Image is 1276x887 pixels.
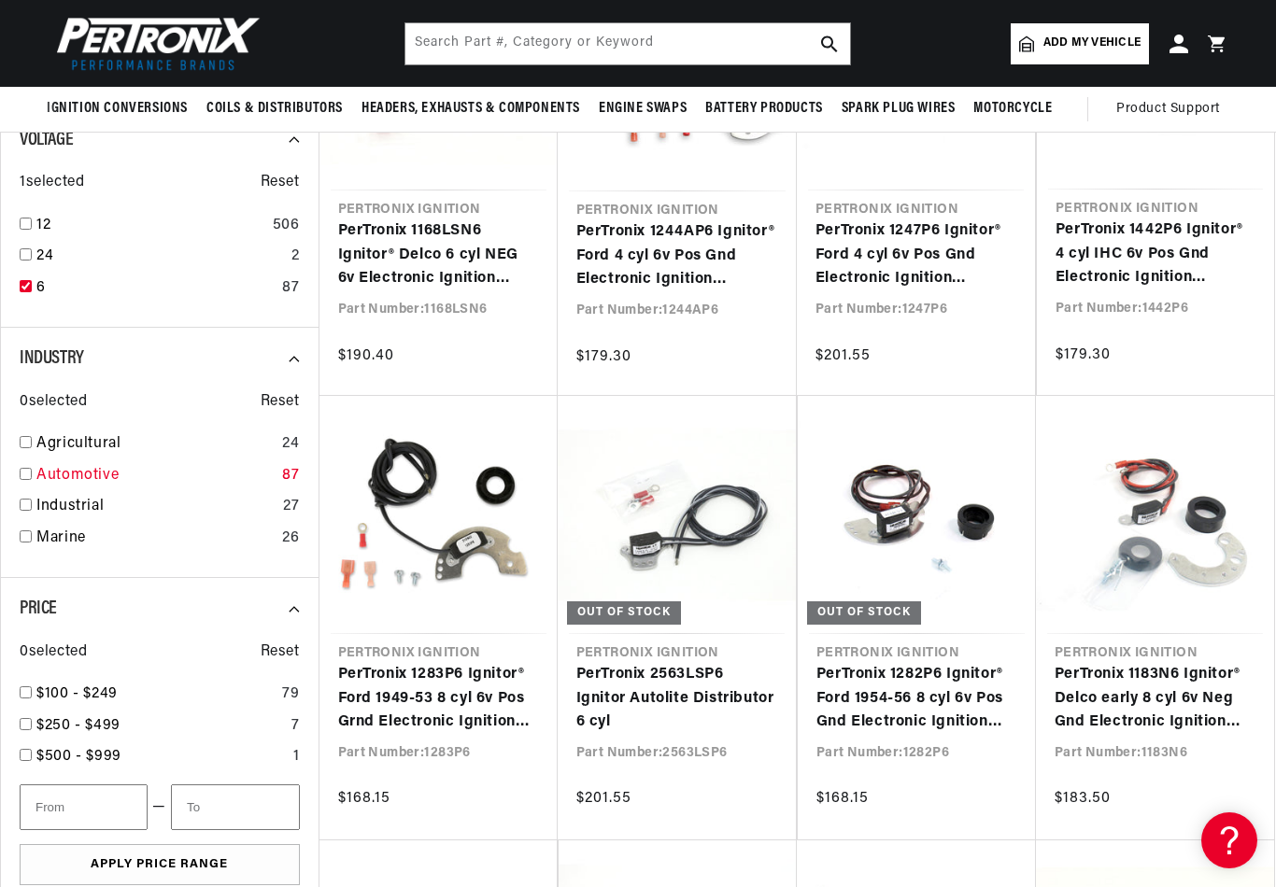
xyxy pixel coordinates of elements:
span: Reset [261,390,300,415]
button: Apply Price Range [20,844,300,886]
input: From [20,784,148,830]
div: 27 [283,495,299,519]
span: 0 selected [20,390,87,415]
span: 1 selected [20,171,84,195]
div: 87 [282,276,299,301]
summary: Engine Swaps [589,87,696,131]
span: $500 - $999 [36,749,121,764]
span: 0 selected [20,641,87,665]
a: 6 [36,276,275,301]
a: 12 [36,214,265,238]
span: Spark Plug Wires [842,99,956,119]
span: Motorcycle [973,99,1052,119]
div: 506 [273,214,300,238]
a: PerTronix 1283P6 Ignitor® Ford 1949-53 8 cyl 6v Pos Grnd Electronic Ignition Conversion Kit [338,663,539,735]
button: search button [809,23,850,64]
img: Pertronix [47,11,262,76]
div: 24 [282,432,299,457]
a: Agricultural [36,432,275,457]
span: Reset [261,641,300,665]
div: 2 [291,245,300,269]
summary: Product Support [1116,87,1229,132]
a: PerTronix 2563LSP6 Ignitor Autolite Distributor 6 cyl [576,663,777,735]
a: PerTronix 1247P6 Ignitor® Ford 4 cyl 6v Pos Gnd Electronic Ignition Conversion Kit [815,219,1016,291]
a: Industrial [36,495,276,519]
div: 79 [282,683,299,707]
div: 1 [293,745,300,769]
input: To [171,784,299,830]
span: Battery Products [705,99,823,119]
span: Reset [261,171,300,195]
a: 24 [36,245,284,269]
span: — [152,795,166,820]
a: Marine [36,527,275,551]
span: Ignition Conversions [47,99,188,119]
span: Industry [20,349,84,368]
a: Automotive [36,464,275,488]
a: PerTronix 1183N6 Ignitor® Delco early 8 cyl 6v Neg Gnd Electronic Ignition Conversion Kit [1055,663,1255,735]
span: Product Support [1116,99,1220,120]
span: $100 - $249 [36,686,118,701]
span: $250 - $499 [36,718,121,733]
span: Headers, Exhausts & Components [362,99,580,119]
a: Add my vehicle [1011,23,1149,64]
summary: Spark Plug Wires [832,87,965,131]
a: PerTronix 1282P6 Ignitor® Ford 1954-56 8 cyl 6v Pos Gnd Electronic Ignition Conversion Kit [816,663,1017,735]
div: 26 [282,527,299,551]
summary: Coils & Distributors [197,87,352,131]
summary: Ignition Conversions [47,87,197,131]
span: Add my vehicle [1043,35,1141,52]
summary: Headers, Exhausts & Components [352,87,589,131]
summary: Battery Products [696,87,832,131]
a: PerTronix 1244AP6 Ignitor® Ford 4 cyl 6v Pos Gnd Electronic Ignition Conversion Kit [576,220,778,292]
a: PerTronix 1442P6 Ignitor® 4 cyl IHC 6v Pos Gnd Electronic Ignition Conversion Kit [1056,218,1255,290]
span: Coils & Distributors [206,99,343,119]
a: PerTronix 1168LSN6 Ignitor® Delco 6 cyl NEG 6v Electronic Ignition Conversion Kit [338,219,539,291]
span: Price [20,599,57,618]
input: Search Part #, Category or Keyword [405,23,850,64]
div: 87 [282,464,299,488]
span: Voltage [20,131,73,149]
div: 7 [291,714,300,739]
summary: Motorcycle [964,87,1061,131]
span: Engine Swaps [599,99,687,119]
